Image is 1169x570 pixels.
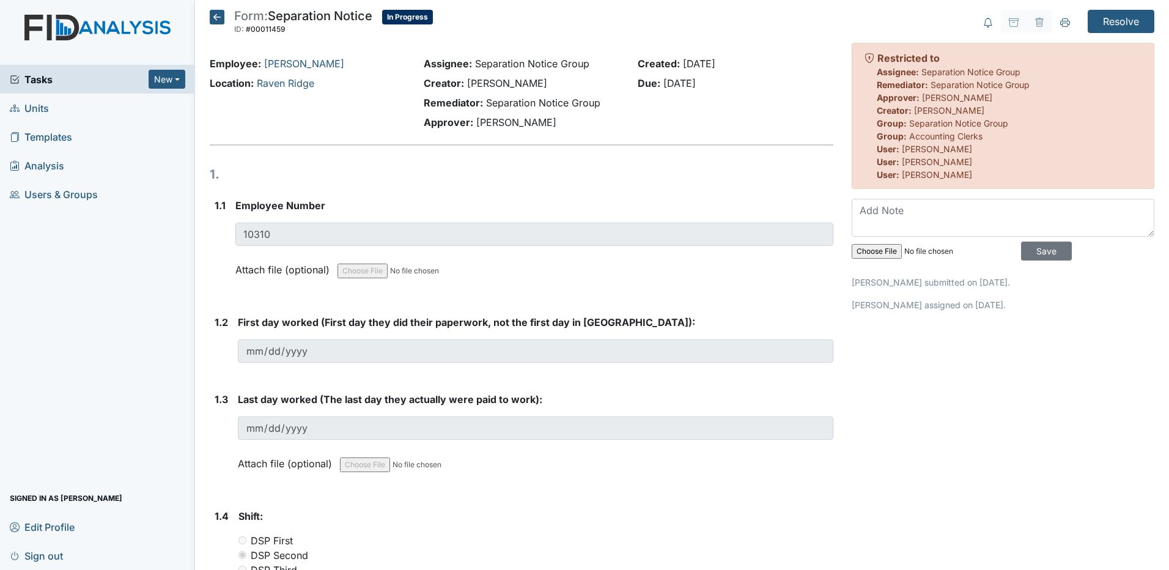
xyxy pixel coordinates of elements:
span: [PERSON_NAME] [914,105,984,116]
span: Separation Notice Group [486,97,600,109]
strong: Remediator: [877,80,928,90]
strong: User: [877,157,899,167]
span: Edit Profile [10,517,75,536]
span: [PERSON_NAME] [902,157,972,167]
label: Attach file (optional) [238,450,337,471]
label: 1.3 [215,392,228,407]
span: Signed in as [PERSON_NAME] [10,489,122,508]
span: Separation Notice Group [475,57,589,70]
strong: Approver: [424,116,473,128]
strong: Restricted to [877,52,940,64]
div: Separation Notice [234,10,372,37]
label: DSP Second [251,548,308,563]
a: [PERSON_NAME] [264,57,344,70]
h1: 1. [210,165,833,183]
span: [DATE] [663,77,696,89]
strong: Assignee: [424,57,472,70]
span: Employee Number [235,199,325,212]
strong: Creator: [424,77,464,89]
p: [PERSON_NAME] submitted on [DATE]. [852,276,1154,289]
a: Raven Ridge [257,77,314,89]
input: Save [1021,242,1072,261]
input: DSP Second [238,551,246,559]
label: 1.4 [215,509,229,524]
strong: Due: [638,77,660,89]
span: Last day worked (The last day they actually were paid to work): [238,393,542,405]
label: 1.1 [215,198,226,213]
span: ID: [234,24,244,34]
span: First day worked (First day they did their paperwork, not the first day in [GEOGRAPHIC_DATA]): [238,316,695,328]
span: Separation Notice Group [921,67,1020,77]
span: Sign out [10,546,63,565]
span: [PERSON_NAME] [922,92,992,103]
strong: Approver: [877,92,920,103]
span: [PERSON_NAME] [902,144,972,154]
span: Form: [234,9,268,23]
span: Templates [10,127,72,146]
span: Separation Notice Group [909,118,1008,128]
button: New [149,70,185,89]
strong: User: [877,169,899,180]
span: Units [10,98,49,117]
span: [DATE] [683,57,715,70]
span: Users & Groups [10,185,98,204]
strong: Assignee: [877,67,919,77]
span: Shift: [238,510,263,522]
strong: Employee: [210,57,261,70]
span: [PERSON_NAME] [476,116,556,128]
strong: Created: [638,57,680,70]
strong: Group: [877,118,907,128]
span: In Progress [382,10,433,24]
span: [PERSON_NAME] [467,77,547,89]
strong: Creator: [877,105,912,116]
a: Tasks [10,72,149,87]
label: 1.2 [215,315,228,330]
label: DSP First [251,533,293,548]
input: DSP First [238,536,246,544]
label: Attach file (optional) [235,256,334,277]
span: [PERSON_NAME] [902,169,972,180]
span: Analysis [10,156,64,175]
strong: Group: [877,131,907,141]
span: #00011459 [246,24,286,34]
strong: Remediator: [424,97,483,109]
span: Accounting Clerks [909,131,983,141]
strong: User: [877,144,899,154]
input: Resolve [1088,10,1154,33]
strong: Location: [210,77,254,89]
p: [PERSON_NAME] assigned on [DATE]. [852,298,1154,311]
span: Separation Notice Group [931,80,1030,90]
